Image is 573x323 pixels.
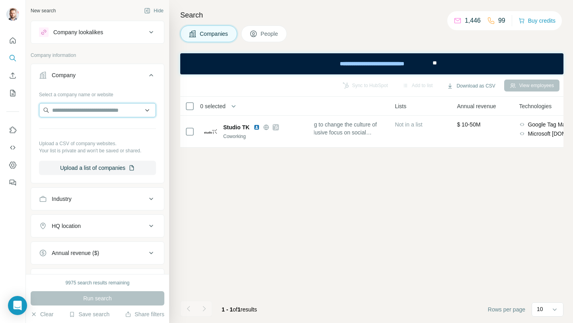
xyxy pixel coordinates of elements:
button: Company [31,66,164,88]
span: Lists [395,102,406,110]
button: Download as CSV [441,80,501,92]
span: Studio TK [223,123,249,131]
div: Select a company name or website [39,88,156,98]
button: Share filters [125,310,164,318]
span: Annual revenue [457,102,496,110]
button: Use Surfe on LinkedIn [6,123,19,137]
button: Upload a list of companies [39,161,156,175]
button: HQ location [31,216,164,235]
p: Your list is private and won't be saved or shared. [39,147,156,154]
span: $ 10-50M [457,121,480,128]
span: of [233,306,238,313]
iframe: Banner [180,53,563,74]
button: Employees (size) [31,270,164,290]
span: 1 - 1 [222,306,233,313]
div: New search [31,7,56,14]
span: Companies [200,30,229,38]
h4: Search [180,10,563,21]
div: Coworking [223,133,309,140]
p: 1,446 [465,16,481,25]
span: Studio TK is helping to change the culture of work. With our exclusive focus on social applicatio... [267,121,385,136]
img: Avatar [6,8,19,21]
div: Company lookalikes [53,28,103,36]
button: Dashboard [6,158,19,172]
span: results [222,306,257,313]
button: Quick start [6,33,19,48]
div: Company [52,71,76,79]
span: Technologies [519,102,552,110]
div: Open Intercom Messenger [8,296,27,315]
img: Logo of Studio TK [204,125,217,138]
span: People [261,30,279,38]
button: Industry [31,189,164,208]
span: 1 [238,306,241,313]
button: Save search [69,310,109,318]
div: Industry [52,195,72,203]
button: Company lookalikes [31,23,164,42]
img: LinkedIn logo [253,124,260,130]
button: Annual revenue ($) [31,243,164,263]
button: My lists [6,86,19,100]
button: Buy credits [518,15,555,26]
button: Hide [138,5,169,17]
span: Not in a list [395,121,422,128]
div: 9975 search results remaining [66,279,130,286]
button: Search [6,51,19,65]
p: 10 [537,305,543,313]
p: Company information [31,52,164,59]
button: Clear [31,310,53,318]
span: 0 selected [200,102,226,110]
p: 99 [498,16,505,25]
button: Feedback [6,175,19,190]
button: Enrich CSV [6,68,19,83]
button: Use Surfe API [6,140,19,155]
p: Upload a CSV of company websites. [39,140,156,147]
div: HQ location [52,222,81,230]
div: Annual revenue ($) [52,249,99,257]
span: Rows per page [488,305,525,313]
